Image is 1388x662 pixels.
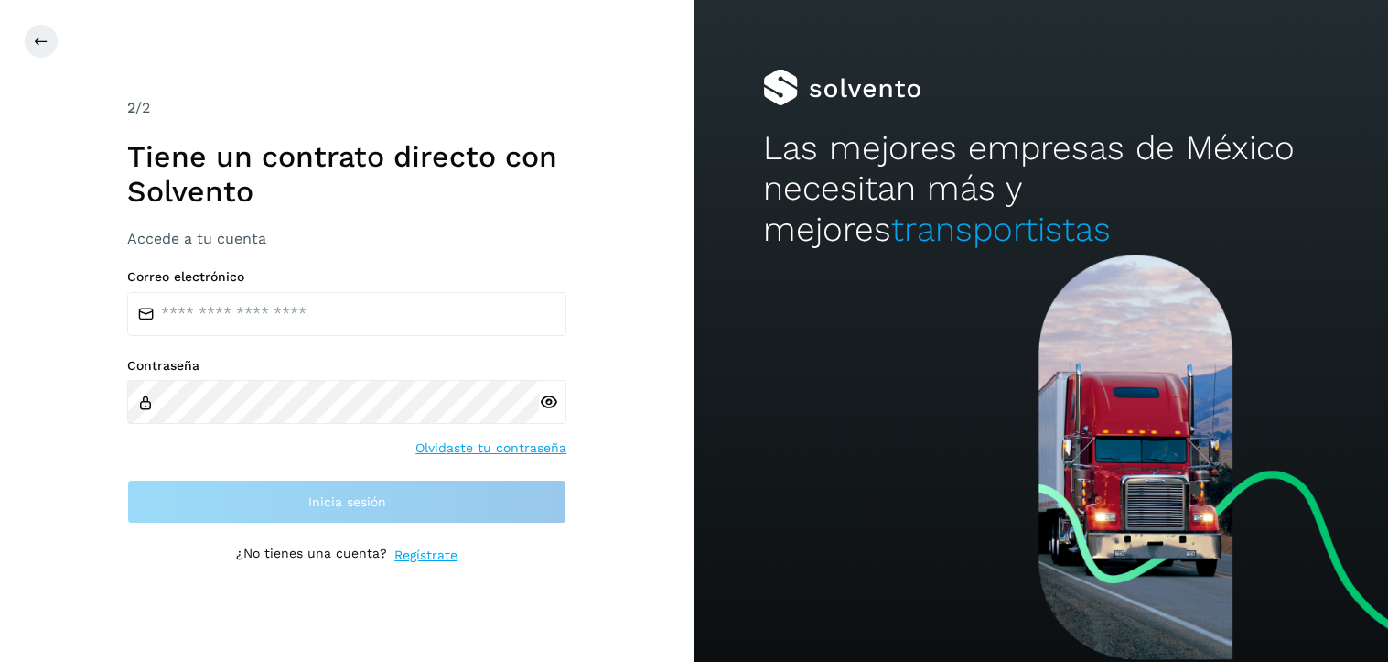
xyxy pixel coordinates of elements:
label: Contraseña [127,358,566,374]
p: ¿No tienes una cuenta? [236,546,387,565]
h3: Accede a tu cuenta [127,230,566,247]
span: 2 [127,99,135,116]
h1: Tiene un contrato directo con Solvento [127,139,566,210]
a: Olvidaste tu contraseña [415,439,566,458]
button: Inicia sesión [127,480,566,524]
div: /2 [127,97,566,119]
label: Correo electrónico [127,269,566,285]
a: Regístrate [394,546,457,565]
span: transportistas [891,210,1111,249]
h2: Las mejores empresas de México necesitan más y mejores [763,128,1318,250]
span: Inicia sesión [308,495,386,508]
